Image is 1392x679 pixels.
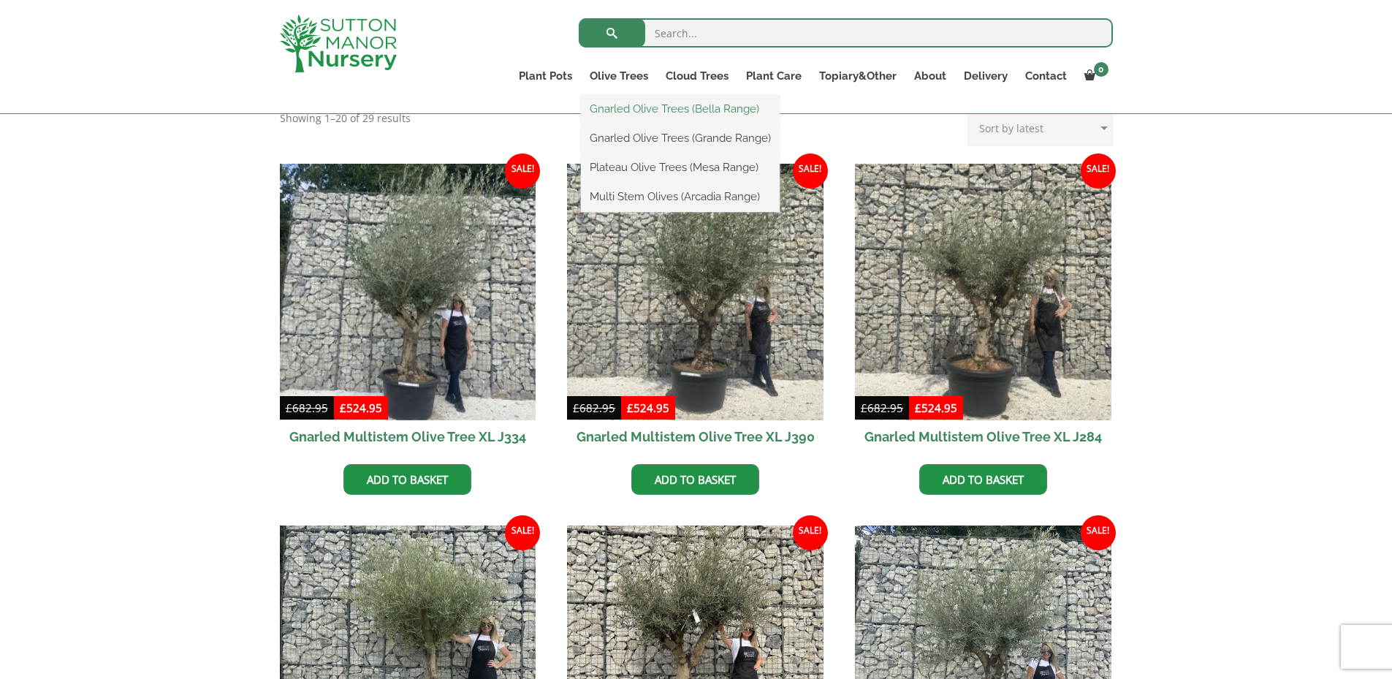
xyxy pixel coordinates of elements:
img: logo [280,15,397,72]
span: £ [573,401,579,415]
img: Gnarled Multistem Olive Tree XL J334 [280,164,536,420]
bdi: 524.95 [627,401,669,415]
a: Sale! Gnarled Multistem Olive Tree XL J284 [855,164,1111,453]
span: 0 [1094,62,1108,77]
input: Search... [579,18,1113,48]
a: Add to basket: “Gnarled Multistem Olive Tree XL J334” [343,464,471,495]
span: Sale! [505,515,540,550]
p: Showing 1–20 of 29 results [280,110,411,127]
a: Add to basket: “Gnarled Multistem Olive Tree XL J284” [919,464,1047,495]
a: Sale! Gnarled Multistem Olive Tree XL J334 [280,164,536,453]
h2: Gnarled Multistem Olive Tree XL J284 [855,420,1111,453]
a: Plateau Olive Trees (Mesa Range) [581,156,780,178]
a: Multi Stem Olives (Arcadia Range) [581,186,780,208]
a: Olive Trees [581,66,657,86]
a: Add to basket: “Gnarled Multistem Olive Tree XL J390” [631,464,759,495]
a: Delivery [955,66,1016,86]
a: 0 [1076,66,1113,86]
span: Sale! [793,153,828,189]
span: Sale! [1081,515,1116,550]
a: Gnarled Olive Trees (Bella Range) [581,98,780,120]
span: £ [340,401,346,415]
span: £ [861,401,867,415]
a: Sale! Gnarled Multistem Olive Tree XL J390 [567,164,824,453]
img: Gnarled Multistem Olive Tree XL J284 [855,164,1111,420]
a: Plant Care [737,66,810,86]
a: About [905,66,955,86]
bdi: 682.95 [861,401,903,415]
h2: Gnarled Multistem Olive Tree XL J390 [567,420,824,453]
bdi: 682.95 [573,401,615,415]
span: Sale! [505,153,540,189]
span: Sale! [793,515,828,550]
a: Cloud Trees [657,66,737,86]
span: £ [915,401,921,415]
span: £ [627,401,634,415]
span: £ [286,401,292,415]
h2: Gnarled Multistem Olive Tree XL J334 [280,420,536,453]
select: Shop order [967,110,1113,146]
img: Gnarled Multistem Olive Tree XL J390 [567,164,824,420]
a: Topiary&Other [810,66,905,86]
a: Plant Pots [510,66,581,86]
bdi: 682.95 [286,401,328,415]
bdi: 524.95 [340,401,382,415]
a: Gnarled Olive Trees (Grande Range) [581,127,780,149]
a: Contact [1016,66,1076,86]
bdi: 524.95 [915,401,957,415]
span: Sale! [1081,153,1116,189]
